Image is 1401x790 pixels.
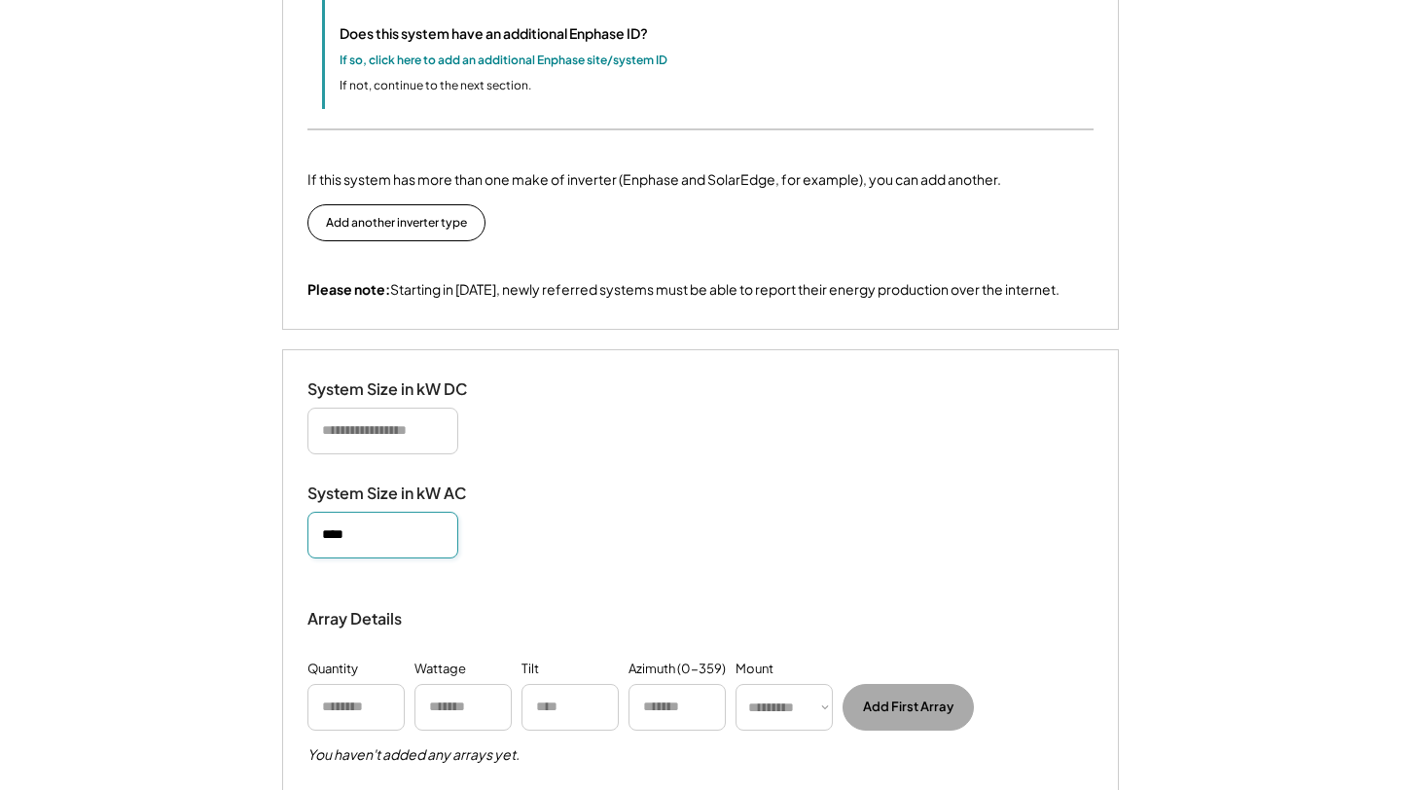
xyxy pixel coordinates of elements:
div: If this system has more than one make of inverter (Enphase and SolarEdge, for example), you can a... [307,169,1001,190]
div: System Size in kW AC [307,484,502,504]
div: Quantity [307,660,358,679]
div: Azimuth (0-359) [629,660,726,679]
div: Tilt [521,660,539,679]
button: Add First Array [843,684,974,731]
div: If so, click here to add an additional Enphase site/system ID [340,52,667,69]
div: Does this system have an additional Enphase ID? [340,23,648,44]
strong: Please note: [307,280,390,298]
button: Add another inverter type [307,204,485,241]
div: Array Details [307,607,405,630]
div: System Size in kW DC [307,379,502,400]
div: Starting in [DATE], newly referred systems must be able to report their energy production over th... [307,280,1060,300]
div: Mount [736,660,773,679]
div: If not, continue to the next section. [340,77,531,94]
div: Wattage [414,660,466,679]
h5: You haven't added any arrays yet. [307,745,520,765]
